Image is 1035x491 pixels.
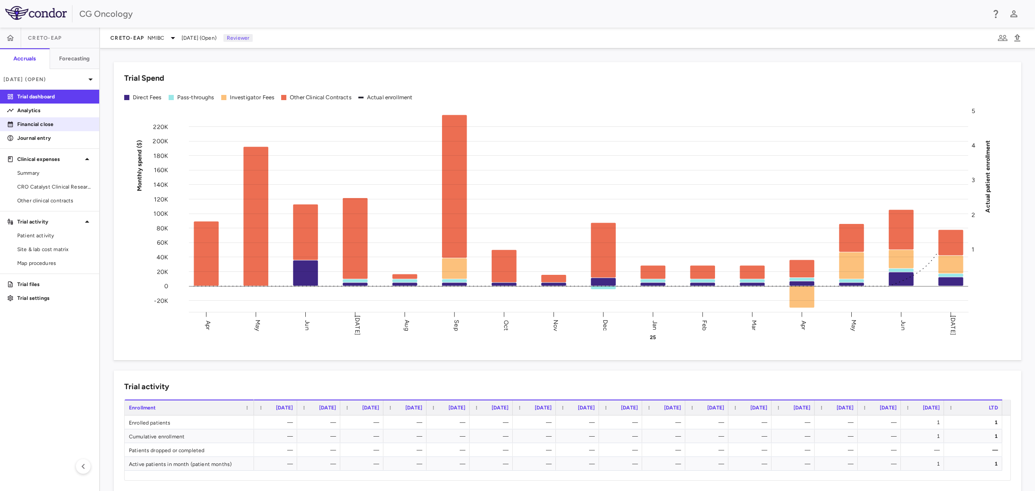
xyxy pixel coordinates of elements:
[147,34,164,42] span: NMIBC
[750,405,767,411] span: [DATE]
[125,443,254,456] div: Patients dropped or completed
[564,443,595,457] div: —
[154,210,168,217] tspan: 100K
[5,6,67,20] img: logo-full-SnFGN8VE.png
[17,169,92,177] span: Summary
[607,457,638,471] div: —
[850,319,857,331] text: May
[650,429,681,443] div: —
[453,320,460,330] text: Sep
[693,415,724,429] div: —
[651,320,659,330] text: Jan
[650,457,681,471] div: —
[952,415,998,429] div: 1
[157,239,168,246] tspan: 60K
[822,415,853,429] div: —
[154,152,168,159] tspan: 180K
[434,415,465,429] div: —
[448,405,465,411] span: [DATE]
[909,429,940,443] div: 1
[779,443,810,457] div: —
[621,405,638,411] span: [DATE]
[17,183,92,191] span: CRO Catalyst Clinical Research
[923,405,940,411] span: [DATE]
[989,405,997,411] span: LTD
[736,457,767,471] div: —
[204,320,212,330] text: Apr
[972,142,975,149] tspan: 4
[521,457,552,471] div: —
[305,429,336,443] div: —
[125,457,254,470] div: Active patients in month (patient months)
[17,259,92,267] span: Map procedures
[262,415,293,429] div: —
[607,443,638,457] div: —
[607,429,638,443] div: —
[822,429,853,443] div: —
[866,457,897,471] div: —
[736,443,767,457] div: —
[17,120,92,128] p: Financial close
[477,457,508,471] div: —
[909,443,940,457] div: —
[157,253,168,261] tspan: 40K
[17,280,92,288] p: Trial files
[125,415,254,429] div: Enrolled patients
[17,232,92,239] span: Patient activity
[564,429,595,443] div: —
[972,107,975,115] tspan: 5
[779,429,810,443] div: —
[793,405,810,411] span: [DATE]
[822,457,853,471] div: —
[434,457,465,471] div: —
[319,405,336,411] span: [DATE]
[354,315,361,335] text: [DATE]
[952,457,998,471] div: 1
[157,268,168,275] tspan: 20K
[880,405,897,411] span: [DATE]
[110,35,144,41] span: CRETO-EAP
[564,457,595,471] div: —
[535,405,552,411] span: [DATE]
[124,381,169,393] h6: Trial activity
[17,218,82,226] p: Trial activity
[650,443,681,457] div: —
[492,405,508,411] span: [DATE]
[154,167,168,174] tspan: 160K
[602,319,609,330] text: Dec
[59,55,90,63] h6: Forecasting
[403,320,411,330] text: Aug
[254,319,261,331] text: May
[972,211,975,218] tspan: 2
[182,34,216,42] span: [DATE] (Open)
[262,443,293,457] div: —
[664,405,681,411] span: [DATE]
[17,155,82,163] p: Clinical expenses
[348,415,379,429] div: —
[154,297,168,304] tspan: -20K
[434,429,465,443] div: —
[552,319,559,331] text: Nov
[822,443,853,457] div: —
[153,123,168,130] tspan: 220K
[17,93,92,101] p: Trial dashboard
[900,320,907,330] text: Jun
[477,443,508,457] div: —
[984,140,991,212] tspan: Actual patient enrollment
[17,107,92,114] p: Analytics
[564,415,595,429] div: —
[304,320,311,330] text: Jun
[972,245,974,253] tspan: 1
[521,443,552,457] div: —
[362,405,379,411] span: [DATE]
[153,138,168,145] tspan: 200K
[521,415,552,429] div: —
[367,94,413,101] div: Actual enrollment
[949,315,957,335] text: [DATE]
[477,429,508,443] div: —
[693,457,724,471] div: —
[736,429,767,443] div: —
[866,429,897,443] div: —
[154,195,168,203] tspan: 120K
[391,457,422,471] div: —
